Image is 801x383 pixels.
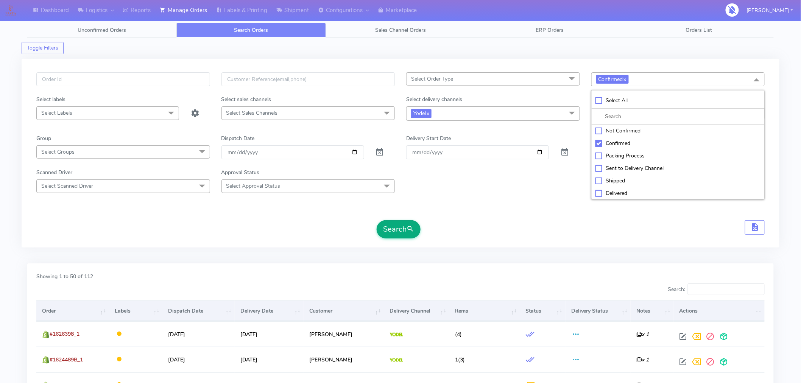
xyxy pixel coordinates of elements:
label: Select delivery channels [406,95,462,103]
th: Delivery Status: activate to sort column ascending [566,300,631,321]
td: [DATE] [235,321,304,347]
label: Scanned Driver [36,168,72,176]
input: multiselect-search [595,112,761,120]
span: Confirmed [596,75,629,84]
span: 1 [455,356,458,363]
a: x [623,75,626,83]
label: Select sales channels [221,95,271,103]
i: x 1 [637,331,649,338]
th: Delivery Date: activate to sort column ascending [235,300,304,321]
span: Yodel [411,109,432,118]
label: Group [36,134,51,142]
label: Dispatch Date [221,134,255,142]
th: Items: activate to sort column ascending [449,300,520,321]
span: Search Orders [234,26,268,34]
i: x 1 [637,356,649,363]
label: Approval Status [221,168,260,176]
td: [DATE] [162,321,234,347]
button: [PERSON_NAME] [741,3,799,18]
label: Select labels [36,95,65,103]
span: Sales Channel Orders [375,26,426,34]
div: Packing Process [595,152,761,160]
img: Yodel [390,358,403,362]
ul: Tabs [27,23,774,37]
th: Actions: activate to sort column ascending [674,300,765,321]
label: Showing 1 to 50 of 112 [36,272,93,280]
input: Search: [688,283,765,296]
td: [DATE] [162,347,234,372]
div: Not Confirmed [595,127,761,135]
button: Toggle Filters [22,42,64,54]
img: Yodel [390,333,403,336]
label: Search: [668,283,765,296]
td: [PERSON_NAME] [304,347,384,372]
div: Select All [595,97,761,104]
td: [DATE] [235,347,304,372]
th: Customer: activate to sort column ascending [304,300,384,321]
div: Sent to Delivery Channel [595,164,761,172]
th: Dispatch Date: activate to sort column ascending [162,300,234,321]
span: Select Labels [41,109,72,117]
span: #1626398_1 [50,330,79,338]
span: Unconfirmed Orders [78,26,126,34]
th: Status: activate to sort column ascending [520,300,566,321]
th: Delivery Channel: activate to sort column ascending [384,300,450,321]
span: (3) [455,356,465,363]
td: [PERSON_NAME] [304,321,384,347]
div: Confirmed [595,139,761,147]
button: Search [377,220,421,238]
div: Shipped [595,177,761,185]
span: Select Approval Status [226,182,281,190]
span: Select Order Type [411,75,453,83]
input: Customer Reference(email,phone) [221,72,395,86]
span: (4) [455,331,462,338]
label: Delivery Start Date [406,134,451,142]
span: ERP Orders [536,26,564,34]
th: Order: activate to sort column ascending [36,300,109,321]
th: Notes: activate to sort column ascending [631,300,673,321]
span: Select Groups [41,148,75,156]
div: Delivered [595,189,761,197]
span: Orders List [686,26,712,34]
a: x [426,109,429,117]
img: shopify.png [42,356,50,364]
th: Labels: activate to sort column ascending [109,300,162,321]
span: Select Sales Channels [226,109,278,117]
span: Select Scanned Driver [41,182,93,190]
img: shopify.png [42,331,50,338]
input: Order Id [36,72,210,86]
span: #1624489B_1 [50,356,83,363]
